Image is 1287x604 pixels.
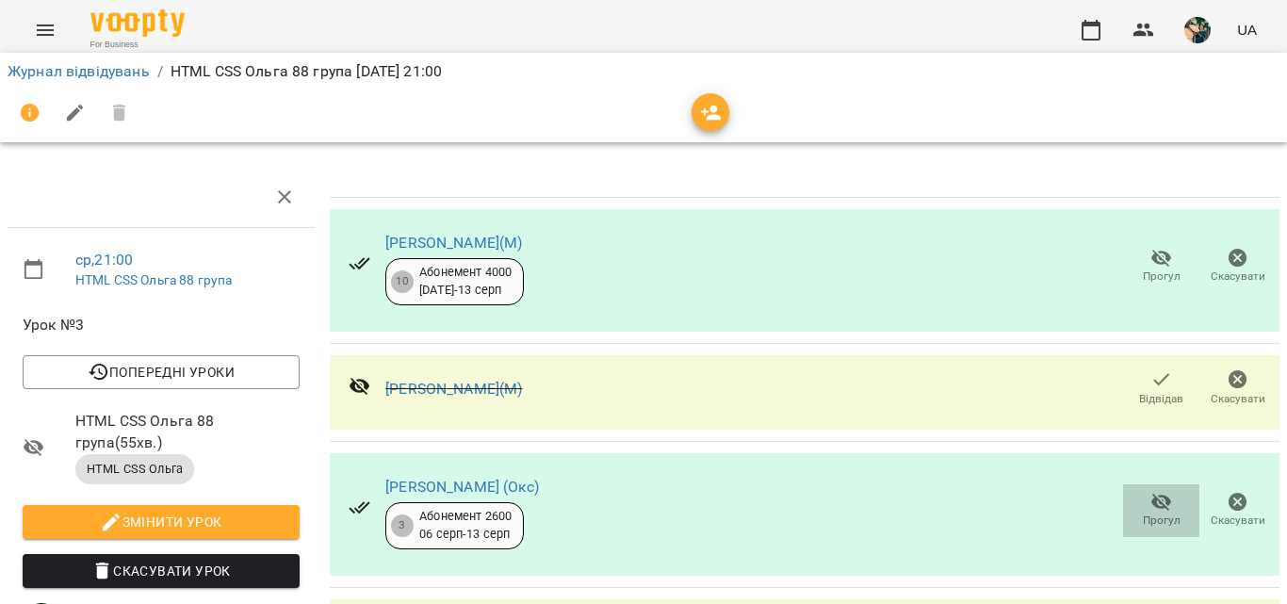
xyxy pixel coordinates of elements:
[38,560,285,582] span: Скасувати Урок
[23,314,300,336] span: Урок №3
[1237,20,1257,40] span: UA
[90,39,185,51] span: For Business
[1143,513,1181,529] span: Прогул
[75,410,300,454] span: HTML CSS Ольга 88 група ( 55 хв. )
[391,270,414,293] div: 10
[23,355,300,389] button: Попередні уроки
[1123,484,1199,537] button: Прогул
[1199,484,1276,537] button: Скасувати
[23,505,300,539] button: Змінити урок
[1123,240,1199,293] button: Прогул
[171,60,442,83] p: HTML CSS Ольга 88 група [DATE] 21:00
[419,264,512,299] div: Абонемент 4000 [DATE] - 13 серп
[157,60,163,83] li: /
[1211,513,1265,529] span: Скасувати
[23,8,68,53] button: Menu
[1184,17,1211,43] img: f2c70d977d5f3d854725443aa1abbf76.jpg
[419,508,512,543] div: Абонемент 2600 06 серп - 13 серп
[23,554,300,588] button: Скасувати Урок
[391,514,414,537] div: 3
[38,511,285,533] span: Змінити урок
[75,272,232,287] a: HTML CSS Ольга 88 група
[1199,240,1276,293] button: Скасувати
[8,62,150,80] a: Журнал відвідувань
[385,478,539,496] a: [PERSON_NAME] (Окс)
[75,461,194,478] span: HTML CSS Ольга
[90,9,185,37] img: Voopty Logo
[75,251,133,269] a: ср , 21:00
[1230,12,1264,47] button: UA
[1211,269,1265,285] span: Скасувати
[1143,269,1181,285] span: Прогул
[385,234,522,252] a: [PERSON_NAME](М)
[1211,391,1265,407] span: Скасувати
[385,380,522,398] a: [PERSON_NAME](М)
[1123,362,1199,415] button: Відвідав
[1199,362,1276,415] button: Скасувати
[38,361,285,384] span: Попередні уроки
[8,60,1279,83] nav: breadcrumb
[1139,391,1183,407] span: Відвідав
